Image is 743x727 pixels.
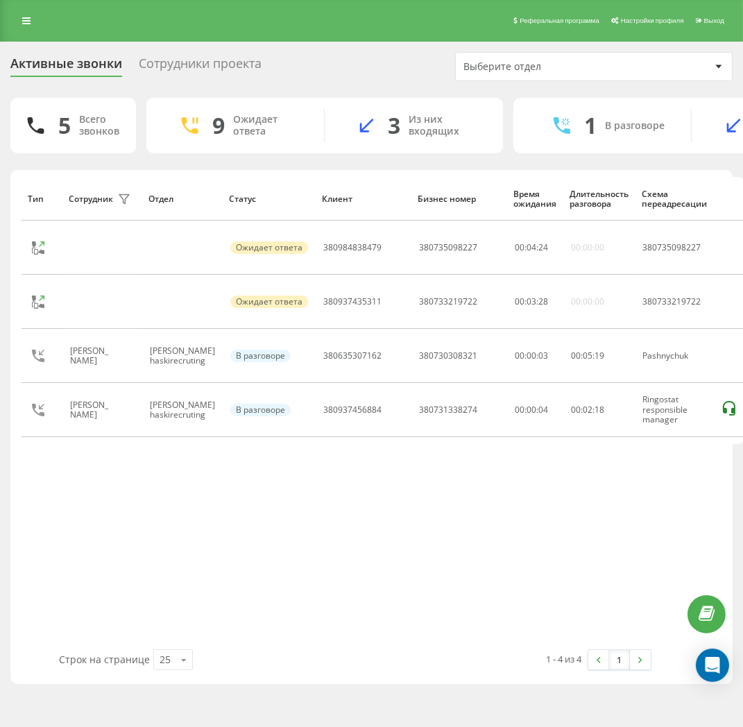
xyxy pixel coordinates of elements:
div: 1 [584,112,597,139]
div: 380937456884 [323,405,382,415]
div: 380735098227 [643,243,706,253]
div: : : [515,243,548,253]
div: Pashnychuk [643,351,706,361]
span: 00 [571,350,581,361]
span: 03 [527,296,536,307]
div: В разговоре [230,404,291,416]
div: 25 [160,653,171,667]
div: 380730308321 [419,351,477,361]
div: [PERSON_NAME] haskirecruting [150,346,215,366]
div: : : [571,405,604,415]
div: Всего звонков [79,114,119,137]
div: 380937435311 [323,297,382,307]
span: 19 [595,350,604,361]
span: 00 [515,296,524,307]
div: Ringostat responsible manager [643,395,706,425]
span: Реферальная программа [520,17,599,24]
div: 00:00:04 [515,405,556,415]
div: 380635307162 [323,351,382,361]
div: 00:00:00 [571,297,604,307]
div: Ожидает ответа [230,241,308,254]
div: Ожидает ответа [233,114,303,137]
div: 380733219722 [419,297,477,307]
div: Клиент [322,194,404,204]
div: Выберите отдел [463,61,629,73]
div: Время ожидания [513,189,556,209]
div: [PERSON_NAME] [70,400,114,420]
div: Активные звонки [10,56,122,78]
div: [PERSON_NAME] haskirecruting [150,400,215,420]
span: 28 [538,296,548,307]
div: 00:00:00 [571,243,604,253]
div: 1 - 4 из 4 [546,652,581,666]
span: 05 [583,350,592,361]
div: Ожидает ответа [230,296,308,308]
div: [PERSON_NAME] [70,346,114,366]
div: 3 [388,112,400,139]
span: 02 [583,404,592,416]
span: 24 [538,241,548,253]
div: Open Intercom Messenger [696,649,729,682]
div: 380733219722 [643,297,706,307]
div: Статус [229,194,309,204]
span: Выход [704,17,724,24]
div: Отдел [148,194,216,204]
span: 00 [515,241,524,253]
div: 380735098227 [419,243,477,253]
span: Строк на странице [59,653,150,666]
div: 00:00:03 [515,351,556,361]
div: Бизнес номер [418,194,500,204]
div: : : [515,297,548,307]
div: : : [571,351,604,361]
div: Сотрудники проекта [139,56,262,78]
div: 380731338274 [419,405,477,415]
div: Тип [28,194,55,204]
span: 04 [527,241,536,253]
div: В разговоре [230,350,291,362]
div: Сотрудник [69,194,113,204]
div: 5 [58,112,71,139]
span: Настройки профиля [621,17,684,24]
span: 18 [595,404,604,416]
div: 380984838479 [323,243,382,253]
div: В разговоре [605,120,665,132]
span: 00 [571,404,581,416]
div: Схема переадресации [642,189,707,209]
div: 9 [212,112,225,139]
div: Из них входящих [409,114,482,137]
a: 1 [609,650,630,669]
div: Длительность разговора [570,189,629,209]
